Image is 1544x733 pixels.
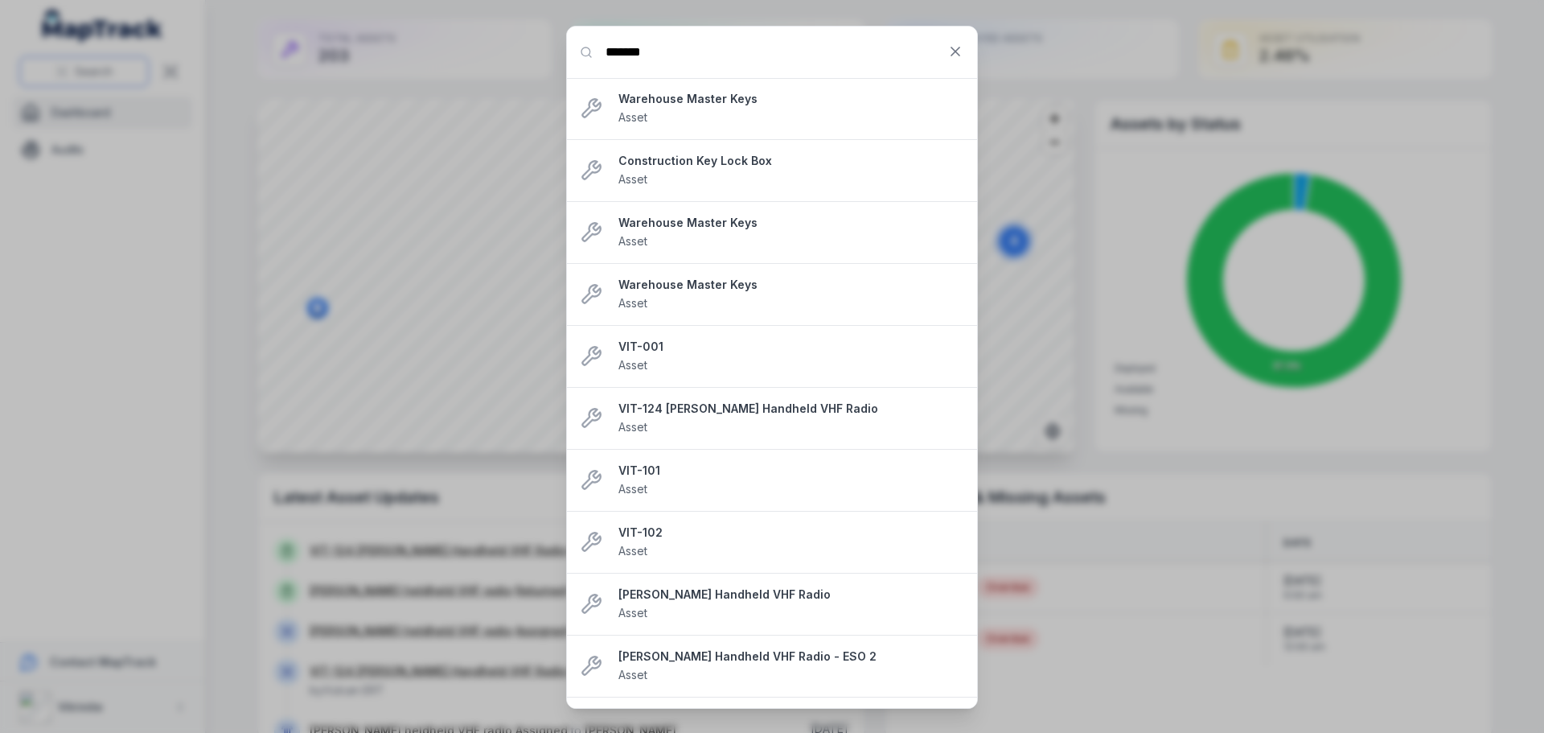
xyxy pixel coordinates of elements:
[618,649,964,684] a: [PERSON_NAME] Handheld VHF Radio - ESO 2Asset
[618,339,964,355] strong: VIT-001
[618,91,964,107] strong: Warehouse Master Keys
[618,463,964,498] a: VIT-101Asset
[618,525,964,541] strong: VIT-102
[618,110,647,124] span: Asset
[618,215,964,250] a: Warehouse Master KeysAsset
[618,172,647,186] span: Asset
[618,401,964,417] strong: VIT-124 [PERSON_NAME] Handheld VHF Radio
[618,153,964,188] a: Construction Key Lock BoxAsset
[618,420,647,434] span: Asset
[618,544,647,558] span: Asset
[618,587,964,603] strong: [PERSON_NAME] Handheld VHF Radio
[618,358,647,372] span: Asset
[618,606,647,620] span: Asset
[618,525,964,560] a: VIT-102Asset
[618,339,964,374] a: VIT-001Asset
[618,215,964,231] strong: Warehouse Master Keys
[618,587,964,622] a: [PERSON_NAME] Handheld VHF RadioAsset
[618,234,647,248] span: Asset
[618,277,964,293] strong: Warehouse Master Keys
[618,668,647,682] span: Asset
[618,296,647,310] span: Asset
[618,649,964,665] strong: [PERSON_NAME] Handheld VHF Radio - ESO 2
[618,401,964,436] a: VIT-124 [PERSON_NAME] Handheld VHF RadioAsset
[618,463,964,479] strong: VIT-101
[618,153,964,169] strong: Construction Key Lock Box
[618,277,964,312] a: Warehouse Master KeysAsset
[618,91,964,126] a: Warehouse Master KeysAsset
[618,482,647,496] span: Asset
